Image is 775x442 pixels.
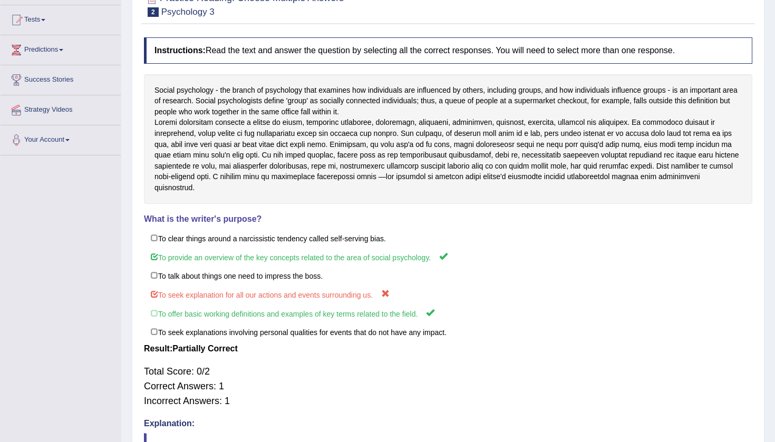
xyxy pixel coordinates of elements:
[1,125,121,152] a: Your Account
[144,284,752,304] label: To seek explanation for all our actions and events surrounding us.
[144,359,752,414] div: Total Score: 0/2 Correct Answers: 1 Incorrect Answers: 1
[144,419,752,428] h4: Explanation:
[1,5,121,32] a: Tests
[1,95,121,122] a: Strategy Videos
[144,229,752,248] label: To clear things around a narcissistic tendency called self-serving bias.
[144,214,752,224] h4: What is the writer's purpose?
[144,266,752,285] label: To talk about things one need to impress the boss.
[144,303,752,323] label: To offer basic working definitions and examples of key terms related to the field.
[144,37,752,64] h4: Read the text and answer the question by selecting all the correct responses. You will need to se...
[144,247,752,267] label: To provide an overview of the key concepts related to the area of social psychology.
[148,7,159,17] span: 2
[1,65,121,92] a: Success Stories
[161,7,215,17] small: Psychology 3
[144,74,752,204] div: Social psychology - the branch of psychology that examines how individuals are influenced by othe...
[144,344,752,353] h4: Result:
[144,322,752,341] label: To seek explanations involving personal qualities for events that do not have any impact.
[154,46,206,55] b: Instructions:
[1,35,121,62] a: Predictions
